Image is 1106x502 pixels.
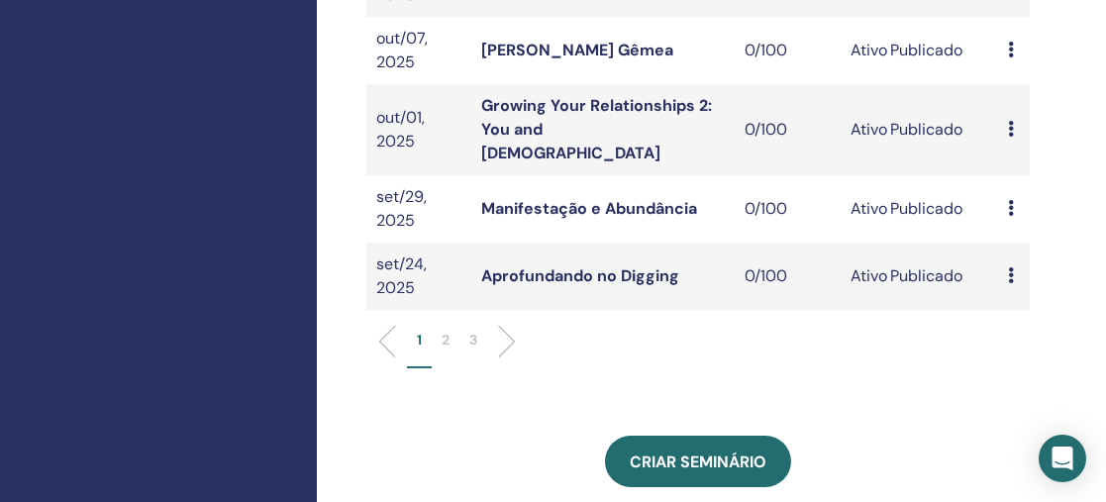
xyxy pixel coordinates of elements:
td: out/07, 2025 [366,17,471,84]
div: Open Intercom Messenger [1039,435,1086,482]
td: set/29, 2025 [366,175,471,243]
span: Criar seminário [630,452,766,472]
td: out/01, 2025 [366,84,471,175]
p: 3 [469,330,477,351]
p: 2 [442,330,450,351]
td: 0/100 [735,17,840,84]
a: Criar seminário [605,436,791,487]
td: 0/100 [735,175,840,243]
td: Ativo Publicado [841,84,999,175]
a: Manifestação e Abundância [481,198,697,219]
a: Aprofundando no Digging [481,265,679,286]
a: [PERSON_NAME] Gêmea [481,40,673,60]
a: Growing Your Relationships 2: You and [DEMOGRAPHIC_DATA] [481,95,712,163]
td: set/24, 2025 [366,243,471,310]
td: 0/100 [735,243,840,310]
p: 1 [417,330,422,351]
td: Ativo Publicado [841,175,999,243]
td: Ativo Publicado [841,17,999,84]
td: Ativo Publicado [841,243,999,310]
td: 0/100 [735,84,840,175]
